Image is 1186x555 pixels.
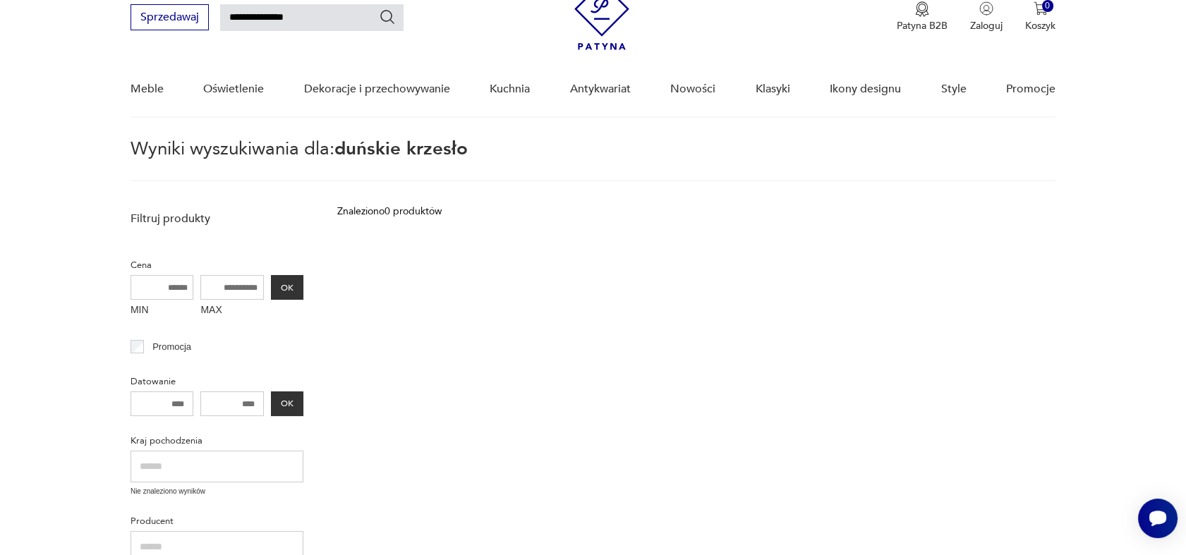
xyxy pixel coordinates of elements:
[131,374,303,389] p: Datowanie
[271,275,303,300] button: OK
[131,513,303,529] p: Producent
[131,62,164,116] a: Meble
[1025,19,1055,32] p: Koszyk
[941,62,967,116] a: Style
[379,8,396,25] button: Szukaj
[570,62,631,116] a: Antykwariat
[271,391,303,416] button: OK
[131,486,303,497] p: Nie znaleziono wyników
[334,136,468,161] span: duńskie krzesło
[131,140,1055,181] p: Wyniki wyszukiwania dla:
[979,1,993,16] img: Ikonka użytkownika
[915,1,929,17] img: Ikona medalu
[756,62,790,116] a: Klasyki
[1025,1,1055,32] button: 0Koszyk
[670,62,715,116] a: Nowości
[897,1,948,32] button: Patyna B2B
[131,257,303,273] p: Cena
[131,4,209,30] button: Sprzedawaj
[337,204,442,219] div: Znaleziono 0 produktów
[490,62,530,116] a: Kuchnia
[897,19,948,32] p: Patyna B2B
[131,300,194,322] label: MIN
[304,62,450,116] a: Dekoracje i przechowywanie
[1006,62,1055,116] a: Promocje
[1138,499,1178,538] iframe: Smartsupp widget button
[830,62,901,116] a: Ikony designu
[131,13,209,23] a: Sprzedawaj
[200,300,264,322] label: MAX
[897,1,948,32] a: Ikona medaluPatyna B2B
[970,1,1003,32] button: Zaloguj
[970,19,1003,32] p: Zaloguj
[203,62,264,116] a: Oświetlenie
[152,339,191,355] p: Promocja
[131,211,303,226] p: Filtruj produkty
[1034,1,1048,16] img: Ikona koszyka
[131,433,303,449] p: Kraj pochodzenia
